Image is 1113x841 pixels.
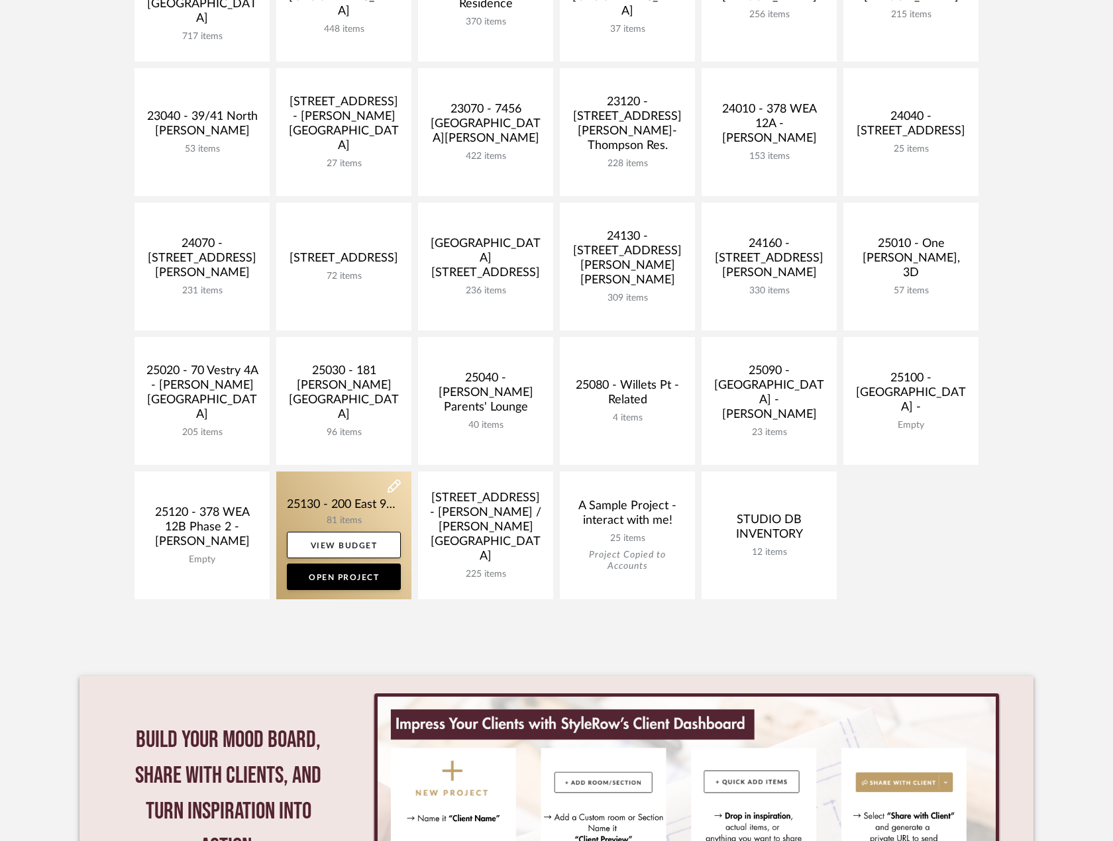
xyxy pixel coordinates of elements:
[145,505,259,554] div: 25120 - 378 WEA 12B Phase 2 - [PERSON_NAME]
[570,550,684,572] div: Project Copied to Accounts
[712,364,826,427] div: 25090 - [GEOGRAPHIC_DATA] - [PERSON_NAME]
[570,499,684,533] div: A Sample Project - interact with me!
[429,285,543,297] div: 236 items
[287,271,401,282] div: 72 items
[570,24,684,35] div: 37 items
[287,564,401,590] a: Open Project
[854,9,968,21] div: 215 items
[570,293,684,304] div: 309 items
[712,285,826,297] div: 330 items
[570,533,684,544] div: 25 items
[854,285,968,297] div: 57 items
[854,420,968,431] div: Empty
[570,158,684,170] div: 228 items
[854,144,968,155] div: 25 items
[145,285,259,297] div: 231 items
[429,236,543,285] div: [GEOGRAPHIC_DATA][STREET_ADDRESS]
[854,371,968,420] div: 25100 - [GEOGRAPHIC_DATA] -
[712,427,826,438] div: 23 items
[429,151,543,162] div: 422 items
[429,17,543,28] div: 370 items
[287,251,401,271] div: [STREET_ADDRESS]
[712,236,826,285] div: 24160 - [STREET_ADDRESS][PERSON_NAME]
[712,102,826,151] div: 24010 - 378 WEA 12A - [PERSON_NAME]
[145,31,259,42] div: 717 items
[145,144,259,155] div: 53 items
[570,413,684,424] div: 4 items
[287,364,401,427] div: 25030 - 181 [PERSON_NAME][GEOGRAPHIC_DATA]
[429,420,543,431] div: 40 items
[570,378,684,413] div: 25080 - Willets Pt - Related
[145,236,259,285] div: 24070 - [STREET_ADDRESS][PERSON_NAME]
[287,427,401,438] div: 96 items
[429,371,543,420] div: 25040 - [PERSON_NAME] Parents' Lounge
[287,95,401,158] div: [STREET_ADDRESS] - [PERSON_NAME][GEOGRAPHIC_DATA]
[287,158,401,170] div: 27 items
[287,532,401,558] a: View Budget
[712,513,826,547] div: STUDIO DB INVENTORY
[145,109,259,144] div: 23040 - 39/41 North [PERSON_NAME]
[570,229,684,293] div: 24130 - [STREET_ADDRESS][PERSON_NAME][PERSON_NAME]
[429,491,543,569] div: [STREET_ADDRESS] - [PERSON_NAME] / [PERSON_NAME][GEOGRAPHIC_DATA]
[712,151,826,162] div: 153 items
[712,9,826,21] div: 256 items
[429,569,543,580] div: 225 items
[429,102,543,151] div: 23070 - 7456 [GEOGRAPHIC_DATA][PERSON_NAME]
[854,236,968,285] div: 25010 - One [PERSON_NAME], 3D
[145,427,259,438] div: 205 items
[570,95,684,158] div: 23120 - [STREET_ADDRESS][PERSON_NAME]-Thompson Res.
[854,109,968,144] div: 24040 - [STREET_ADDRESS]
[145,554,259,566] div: Empty
[287,24,401,35] div: 448 items
[145,364,259,427] div: 25020 - 70 Vestry 4A - [PERSON_NAME][GEOGRAPHIC_DATA]
[712,547,826,558] div: 12 items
